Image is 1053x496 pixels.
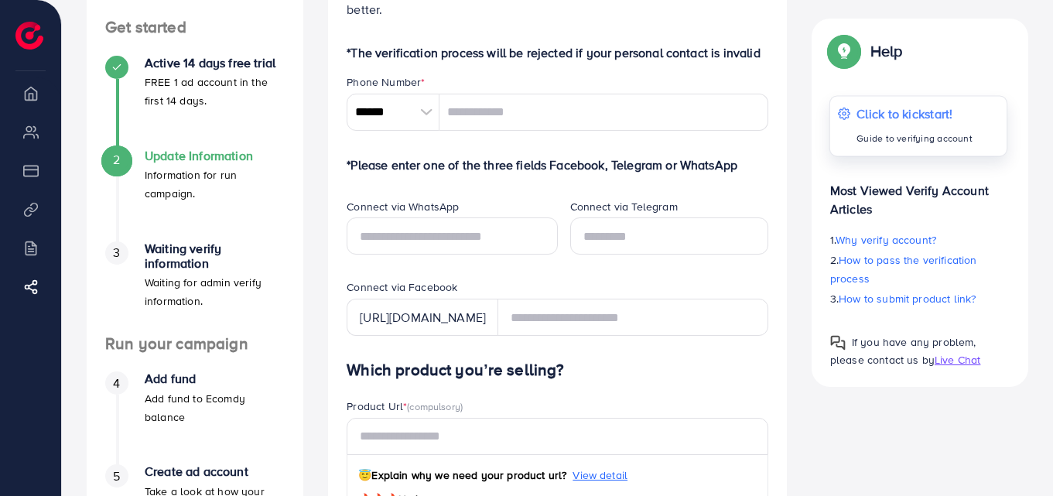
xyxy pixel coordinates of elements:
[87,149,303,241] li: Update Information
[856,104,973,123] p: Click to kickstart!
[145,389,285,426] p: Add fund to Ecomdy balance
[830,231,1007,249] p: 1.
[87,241,303,334] li: Waiting verify information
[145,166,285,203] p: Information for run campaign.
[145,56,285,70] h4: Active 14 days free trial
[145,273,285,310] p: Waiting for admin verify information.
[830,289,1007,308] p: 3.
[830,251,1007,288] p: 2.
[407,399,463,413] span: (compulsory)
[113,375,120,392] span: 4
[836,232,936,248] span: Why verify account?
[347,43,768,62] p: *The verification process will be rejected if your personal contact is invalid
[830,252,977,286] span: How to pass the verification process
[830,169,1007,218] p: Most Viewed Verify Account Articles
[839,291,976,306] span: How to submit product link?
[347,279,457,295] label: Connect via Facebook
[145,371,285,386] h4: Add fund
[573,467,627,483] span: View detail
[856,129,973,148] p: Guide to verifying account
[987,426,1041,484] iframe: Chat
[15,22,43,50] img: logo
[113,467,120,485] span: 5
[145,464,285,479] h4: Create ad account
[830,37,858,65] img: Popup guide
[145,73,285,110] p: FREE 1 ad account in the first 14 days.
[87,56,303,149] li: Active 14 days free trial
[145,149,285,163] h4: Update Information
[358,467,371,483] span: 😇
[935,352,980,368] span: Live Chat
[830,334,976,368] span: If you have any problem, please contact us by
[347,74,425,90] label: Phone Number
[870,42,903,60] p: Help
[113,151,120,169] span: 2
[113,244,120,262] span: 3
[347,199,459,214] label: Connect via WhatsApp
[87,371,303,464] li: Add fund
[358,467,566,483] span: Explain why we need your product url?
[145,241,285,271] h4: Waiting verify information
[347,299,498,336] div: [URL][DOMAIN_NAME]
[347,361,768,380] h4: Which product you’re selling?
[830,335,846,351] img: Popup guide
[87,18,303,37] h4: Get started
[570,199,678,214] label: Connect via Telegram
[347,156,768,174] p: *Please enter one of the three fields Facebook, Telegram or WhatsApp
[87,334,303,354] h4: Run your campaign
[347,399,463,414] label: Product Url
